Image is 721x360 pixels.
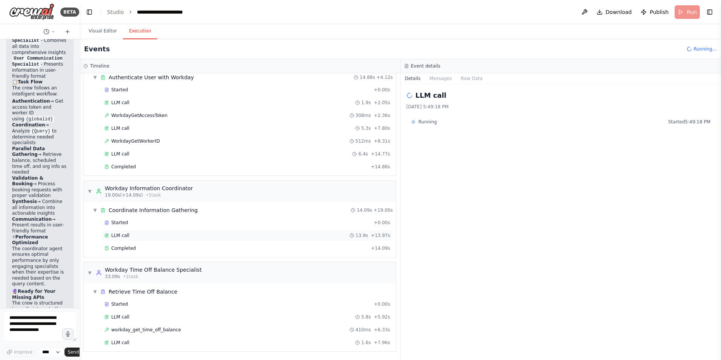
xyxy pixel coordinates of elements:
[146,192,161,198] span: • 1 task
[12,217,52,222] strong: Communication
[111,151,129,157] span: LLM call
[374,327,390,333] span: + 6.33s
[12,55,67,79] li: - Presents information in user-friendly format
[93,74,97,80] span: ▼
[361,314,371,320] span: 5.8s
[111,138,160,144] span: WorkdayGetWorkerID
[650,8,669,16] span: Publish
[12,300,67,330] p: The crew is structured to easily integrate the remaining Workday endpoints you mentioned:
[111,164,136,170] span: Completed
[109,74,194,81] div: Authenticate User with Workday
[668,119,710,125] span: Started 5:49:18 PM
[111,125,129,131] span: LLM call
[12,289,55,300] strong: Ready for Your Missing APIs
[40,27,58,36] button: Switch to previous chat
[360,74,375,80] span: 14.88s
[12,85,67,97] p: The crew follows an intelligent workflow:
[87,270,92,276] span: ▼
[107,8,201,16] nav: breadcrumb
[693,46,716,52] span: Running...
[12,122,45,128] strong: Coordination
[12,199,37,204] strong: Synthesis
[111,220,128,226] span: Started
[12,79,67,85] h2: 📋
[425,73,456,84] button: Messages
[24,116,54,123] code: {globalid}
[111,327,181,333] span: workday_get_time_off_balance
[111,314,129,320] span: LLM call
[105,192,143,198] span: 19.00s (+14.09s)
[111,87,128,93] span: Started
[30,128,52,135] code: {Query}
[356,327,371,333] span: 410ms
[111,301,128,307] span: Started
[374,125,390,131] span: + 7.80s
[12,217,67,234] li: → Present results in user-friendly format
[374,314,390,320] span: + 5.92s
[407,104,715,110] div: [DATE] 5:49:18 PM
[400,73,425,84] button: Details
[374,340,390,346] span: + 7.96s
[105,185,193,192] div: Workday Information Coordinator
[12,146,45,157] strong: Parallel Data Gathering
[376,74,393,80] span: + 4.12s
[374,112,390,118] span: + 2.36s
[374,138,390,144] span: + 8.31s
[111,340,129,346] span: LLM call
[111,112,167,118] span: WorkdayGetAccessToken
[18,79,43,85] strong: Task Flow
[60,8,79,17] div: BETA
[12,55,63,68] code: User Communication Specialist
[12,146,67,175] li: → Retrieve balance, scheduled time off, and org info as needed
[411,63,440,69] h3: Event details
[371,232,390,238] span: + 13.97s
[64,348,88,357] button: Send
[416,90,446,101] h2: LLM call
[356,112,371,118] span: 308ms
[374,220,390,226] span: + 0.00s
[374,100,390,106] span: + 2.05s
[62,328,74,340] button: Click to speak your automation idea
[87,188,92,194] span: ▼
[83,23,123,39] button: Visual Editor
[14,349,32,355] span: Improve
[12,175,67,199] li: → Process booking requests with proper validation
[12,246,67,287] p: The coordinator agent ensures optimal performance by only engaging specialists when their experti...
[12,26,67,55] li: - Combines all data into comprehensive insights
[12,175,43,187] strong: Validation & Booking
[123,23,157,39] button: Execution
[12,122,67,146] li: → Analyze to determine needed specialists
[12,234,67,246] h2: ⚡
[594,5,635,19] button: Download
[374,207,393,213] span: + 19.00s
[123,274,138,280] span: • 1 task
[356,138,371,144] span: 512ms
[638,5,672,19] button: Publish
[361,125,371,131] span: 5.3s
[374,87,390,93] span: + 0.00s
[12,234,48,246] strong: Performance Optimized
[361,100,371,106] span: 1.9s
[109,206,198,214] div: Coordinate Information Gathering
[12,98,50,104] strong: Authentication
[93,289,97,295] span: ▼
[371,164,390,170] span: + 14.88s
[93,207,97,213] span: ▼
[105,274,120,280] span: 33.09s
[9,3,54,20] img: Logo
[3,347,36,357] button: Improve
[111,100,129,106] span: LLM call
[84,7,95,17] button: Hide left sidebar
[12,98,67,122] li: → Get access token and worker ID using
[358,151,368,157] span: 6.4s
[361,340,371,346] span: 1.6s
[109,288,177,295] div: Retrieve Time Off Balance
[105,266,202,274] div: Workday Time Off Balance Specialist
[107,9,124,15] a: Studio
[12,289,67,300] h2: 🔮
[704,7,715,17] button: Show right sidebar
[61,27,74,36] button: Start a new chat
[374,301,390,307] span: + 0.00s
[12,199,67,217] li: → Combine all information into actionable insights
[67,349,79,355] span: Send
